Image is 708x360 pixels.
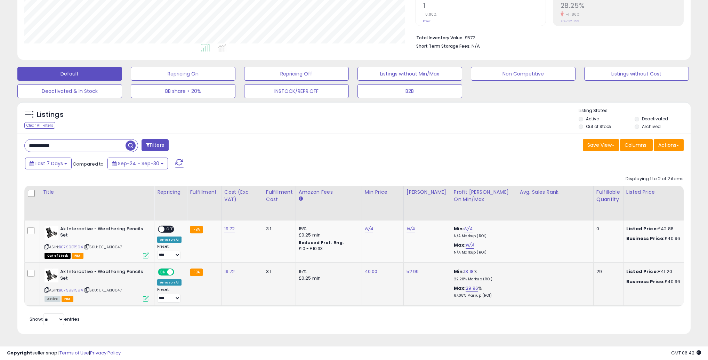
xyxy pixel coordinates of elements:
[416,33,679,41] li: £572
[299,275,356,281] div: £0.25 min
[561,2,683,11] h2: 28.25%
[190,226,203,233] small: FBA
[365,268,378,275] a: 40.00
[59,244,83,250] a: B07S9BT594
[45,296,61,302] span: All listings currently available for purchase on Amazon
[423,19,432,23] small: Prev: 1
[596,189,620,203] div: Fulfillable Quantity
[45,226,149,258] div: ASIN:
[299,240,344,246] b: Reduced Prof. Rng.
[626,268,658,275] b: Listed Price:
[25,158,72,169] button: Last 7 Days
[454,225,464,232] b: Min:
[466,242,474,249] a: N/A
[224,189,260,203] div: Cost (Exc. VAT)
[90,350,121,356] a: Privacy Policy
[642,116,668,122] label: Deactivated
[30,316,80,322] span: Show: entries
[642,123,661,129] label: Archived
[299,246,356,252] div: £10 - £10.33
[561,19,579,23] small: Prev: 32.05%
[37,110,64,120] h5: Listings
[244,67,349,81] button: Repricing Off
[625,142,646,149] span: Columns
[596,226,618,232] div: 0
[626,235,684,242] div: £40.96
[454,269,512,281] div: %
[654,139,684,151] button: Actions
[107,158,168,169] button: Sep-24 - Sep-30
[45,269,149,301] div: ASIN:
[626,278,665,285] b: Business Price:
[626,189,686,196] div: Listed Price
[266,189,293,203] div: Fulfillment Cost
[157,279,182,286] div: Amazon AI
[454,285,512,298] div: %
[60,269,145,283] b: Ak Interactive - Weathering Pencils Set
[626,226,684,232] div: £42.88
[17,67,122,81] button: Default
[466,285,478,292] a: 29.96
[17,84,122,98] button: Deactivated & In Stock
[45,253,71,259] span: All listings that are currently out of stock and unavailable for purchase on Amazon
[365,225,373,232] a: N/A
[131,67,235,81] button: Repricing On
[583,139,619,151] button: Save View
[464,268,474,275] a: 13.18
[266,226,290,232] div: 3.1
[60,226,145,240] b: Ak Interactive - Weathering Pencils Set
[190,189,218,196] div: Fulfillment
[73,161,105,167] span: Compared to:
[35,160,63,167] span: Last 7 Days
[357,67,462,81] button: Listings without Min/Max
[626,235,665,242] b: Business Price:
[451,186,517,221] th: The percentage added to the cost of goods (COGS) that forms the calculator for Min & Max prices.
[266,269,290,275] div: 3.1
[626,269,684,275] div: £41.20
[454,250,512,255] p: N/A Markup (ROI)
[626,279,684,285] div: £40.96
[157,287,182,303] div: Preset:
[164,226,176,232] span: OFF
[299,226,356,232] div: 15%
[454,268,464,275] b: Min:
[157,189,184,196] div: Repricing
[586,116,599,122] label: Active
[564,12,580,17] small: -11.86%
[423,12,437,17] small: 0.00%
[45,269,58,282] img: 41ypoBDMPjL._SL40_.jpg
[407,189,448,196] div: [PERSON_NAME]
[118,160,159,167] span: Sep-24 - Sep-30
[471,67,576,81] button: Non Competitive
[416,43,470,49] b: Short Term Storage Fees:
[299,232,356,238] div: £0.25 min
[157,244,182,260] div: Preset:
[596,269,618,275] div: 29
[626,225,658,232] b: Listed Price:
[407,225,415,232] a: N/A
[416,35,464,41] b: Total Inventory Value:
[626,176,684,182] div: Displaying 1 to 2 of 2 items
[224,225,235,232] a: 19.72
[131,84,235,98] button: BB share < 20%
[472,43,480,49] span: N/A
[84,244,122,250] span: | SKU: DE_AK10047
[584,67,689,81] button: Listings without Cost
[173,269,184,275] span: OFF
[620,139,653,151] button: Columns
[59,287,83,293] a: B07S9BT594
[62,296,73,302] span: FBA
[244,84,349,98] button: INSTOCK/REPR.OFF
[24,122,55,129] div: Clear All Filters
[579,107,691,114] p: Listing States:
[407,268,419,275] a: 52.99
[454,189,514,203] div: Profit [PERSON_NAME] on Min/Max
[365,189,401,196] div: Min Price
[299,196,303,202] small: Amazon Fees.
[7,350,121,357] div: seller snap | |
[45,226,58,240] img: 41ypoBDMPjL._SL40_.jpg
[157,237,182,243] div: Amazon AI
[423,2,546,11] h2: 1
[72,253,83,259] span: FBA
[299,269,356,275] div: 15%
